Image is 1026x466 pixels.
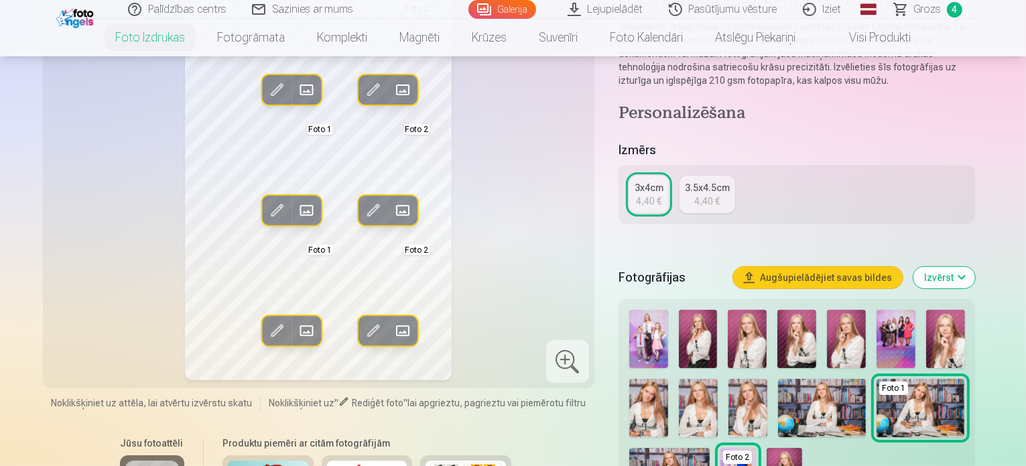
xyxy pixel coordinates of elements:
[619,103,976,125] h4: Personalizēšana
[56,5,97,28] img: /fa1
[619,141,976,160] h5: Izmērs
[699,19,812,56] a: Atslēgu piekariņi
[619,268,723,287] h5: Fotogrāfijas
[301,19,383,56] a: Komplekti
[201,19,301,56] a: Fotogrāmata
[914,1,942,17] span: Grozs
[680,176,735,213] a: 3.5x4.5cm4,40 €
[217,436,517,450] h6: Produktu piemēri ar citām fotogrāfijām
[694,194,720,208] div: 4,40 €
[456,19,523,56] a: Krūzes
[383,19,456,56] a: Magnēti
[594,19,699,56] a: Foto kalendāri
[407,398,586,408] span: lai apgrieztu, pagrieztu vai piemērotu filtru
[523,19,594,56] a: Suvenīri
[334,398,338,408] span: "
[636,194,661,208] div: 4,40 €
[913,267,975,288] button: Izvērst
[629,176,669,213] a: 3x4cm4,40 €
[269,398,334,408] span: Noklikšķiniet uz
[120,436,184,450] h6: Jūsu fotoattēli
[723,451,752,464] div: Foto 2
[812,19,927,56] a: Visi produkti
[51,396,252,410] span: Noklikšķiniet uz attēla, lai atvērtu izvērstu skatu
[99,19,201,56] a: Foto izdrukas
[685,181,730,194] div: 3.5x4.5cm
[879,382,908,395] div: Foto 1
[403,398,407,408] span: "
[733,267,903,288] button: Augšupielādējiet savas bildes
[635,181,663,194] div: 3x4cm
[352,398,403,408] span: Rediģēt foto
[947,2,962,17] span: 4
